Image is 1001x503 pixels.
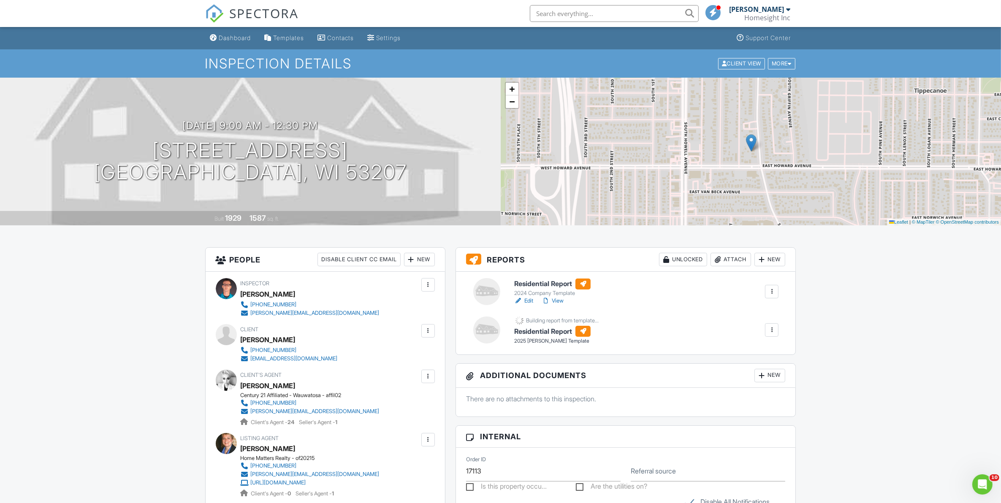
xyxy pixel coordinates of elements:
[456,364,796,388] h3: Additional Documents
[746,34,791,41] div: Support Center
[509,84,515,94] span: +
[456,248,796,272] h3: Reports
[219,34,251,41] div: Dashboard
[332,490,334,497] strong: 1
[251,408,380,415] div: [PERSON_NAME][EMAIL_ADDRESS][DOMAIN_NAME]
[241,333,296,346] div: [PERSON_NAME]
[241,326,259,333] span: Client
[241,280,270,287] span: Inspector
[466,456,486,463] label: Order ID
[251,471,380,478] div: [PERSON_NAME][EMAIL_ADDRESS][DOMAIN_NAME]
[241,354,338,363] a: [EMAIL_ADDRESS][DOMAIN_NAME]
[225,214,241,222] div: 1929
[205,11,299,29] a: SPECTORA
[251,479,306,486] div: [URL][DOMAIN_NAME]
[241,462,380,470] a: [PHONE_NUMBER]
[364,30,404,46] a: Settings
[328,34,354,41] div: Contacts
[506,95,518,108] a: Zoom out
[506,83,518,95] a: Zoom in
[241,392,386,399] div: Century 21 Affiliated - Wauwatosa - affil02
[514,279,591,297] a: Residential Report 2024 Company Template
[241,435,279,441] span: Listing Agent
[206,248,445,272] h3: People
[296,490,334,497] span: Seller's Agent -
[514,338,599,345] div: 2025 [PERSON_NAME] Template
[251,347,297,354] div: [PHONE_NUMBER]
[241,288,296,300] div: [PERSON_NAME]
[754,253,785,266] div: New
[230,4,299,22] span: SPECTORA
[182,120,318,131] h3: [DATE] 9:00 am - 12:30 pm
[718,58,765,69] div: Client View
[251,400,297,406] div: [PHONE_NUMBER]
[745,14,791,22] div: Homesight Inc
[251,490,293,497] span: Client's Agent -
[241,479,380,487] a: [URL][DOMAIN_NAME]
[214,216,224,222] span: Built
[466,482,547,493] label: Is this property occupied?
[251,301,297,308] div: [PHONE_NUMBER]
[251,419,296,425] span: Client's Agent -
[317,253,401,266] div: Disable Client CC Email
[711,253,751,266] div: Attach
[530,5,699,22] input: Search everything...
[734,30,795,46] a: Support Center
[336,419,338,425] strong: 1
[315,30,358,46] a: Contacts
[250,214,266,222] div: 1587
[241,470,380,479] a: [PERSON_NAME][EMAIL_ADDRESS][DOMAIN_NAME]
[542,297,564,305] a: View
[514,290,591,297] div: 2024 Company Template
[972,474,993,495] iframe: Intercom live chat
[94,139,407,184] h1: [STREET_ADDRESS] [GEOGRAPHIC_DATA], WI 53207
[768,58,795,69] div: More
[205,56,796,71] h1: Inspection Details
[241,300,380,309] a: [PHONE_NUMBER]
[659,253,707,266] div: Unlocked
[205,4,224,23] img: The Best Home Inspection Software - Spectora
[241,407,380,416] a: [PERSON_NAME][EMAIL_ADDRESS][DOMAIN_NAME]
[241,455,386,462] div: Home Matters Realty - of20215
[241,399,380,407] a: [PHONE_NUMBER]
[514,297,533,305] a: Edit
[261,30,308,46] a: Templates
[514,315,525,326] img: loading-93afd81d04378562ca97960a6d0abf470c8f8241ccf6a1b4da771bf876922d1b.gif
[889,219,908,224] a: Leaflet
[251,310,380,316] div: [PERSON_NAME][EMAIL_ADDRESS][DOMAIN_NAME]
[514,326,599,337] h6: Residential Report
[288,419,295,425] strong: 24
[936,219,999,224] a: © OpenStreetMap contributors
[288,490,291,497] strong: 0
[274,34,304,41] div: Templates
[526,317,599,324] div: Building report from template...
[631,466,676,476] label: Referral source
[241,372,282,378] span: Client's Agent
[717,60,767,66] a: Client View
[509,96,515,107] span: −
[299,419,338,425] span: Seller's Agent -
[576,482,647,493] label: Are the utilities on?
[251,462,297,469] div: [PHONE_NUMBER]
[514,279,591,289] h6: Residential Report
[754,369,785,382] div: New
[241,442,296,455] div: [PERSON_NAME]
[404,253,435,266] div: New
[207,30,255,46] a: Dashboard
[241,309,380,317] a: [PERSON_NAME][EMAIL_ADDRESS][DOMAIN_NAME]
[912,219,935,224] a: © MapTiler
[466,394,786,403] p: There are no attachments to this inspection.
[267,216,279,222] span: sq. ft.
[241,379,296,392] div: [PERSON_NAME]
[377,34,401,41] div: Settings
[746,134,757,151] img: Marker
[251,355,338,362] div: [EMAIL_ADDRESS][DOMAIN_NAME]
[241,346,338,354] a: [PHONE_NUMBER]
[909,219,911,224] span: |
[456,426,796,448] h3: Internal
[990,474,999,481] span: 10
[730,5,784,14] div: [PERSON_NAME]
